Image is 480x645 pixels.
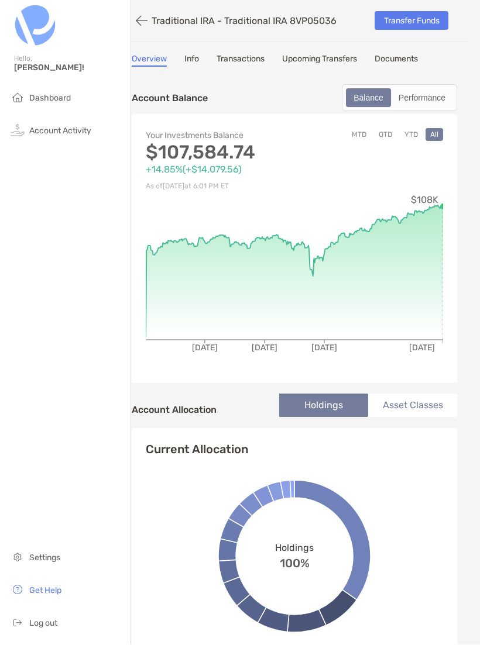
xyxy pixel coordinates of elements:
[132,91,208,106] p: Account Balance
[282,54,357,67] a: Upcoming Transfers
[132,54,167,67] a: Overview
[29,126,91,136] span: Account Activity
[375,12,448,30] a: Transfer Funds
[132,405,217,416] h4: Account Allocation
[347,90,390,106] div: Balance
[14,5,56,47] img: Zoe Logo
[275,543,314,554] span: Holdings
[426,129,443,142] button: All
[146,146,294,160] p: $107,584.74
[184,54,199,67] a: Info
[411,195,438,206] tspan: $108K
[11,616,25,630] img: logout icon
[217,54,265,67] a: Transactions
[347,129,371,142] button: MTD
[29,553,60,563] span: Settings
[29,586,61,596] span: Get Help
[368,394,457,418] li: Asset Classes
[252,343,277,353] tspan: [DATE]
[311,343,337,353] tspan: [DATE]
[152,16,337,27] p: Traditional IRA - Traditional IRA 8VP05036
[146,163,294,177] p: +14.85% ( +$14,079.56 )
[11,550,25,564] img: settings icon
[146,443,248,457] h4: Current Allocation
[146,180,294,194] p: As of [DATE] at 6:01 PM ET
[192,343,218,353] tspan: [DATE]
[14,63,124,73] span: [PERSON_NAME]!
[392,90,452,106] div: Performance
[146,129,294,143] p: Your Investments Balance
[400,129,423,142] button: YTD
[280,554,310,571] span: 100%
[342,85,457,112] div: segmented control
[11,91,25,105] img: household icon
[11,123,25,137] img: activity icon
[279,394,368,418] li: Holdings
[409,343,435,353] tspan: [DATE]
[29,94,71,104] span: Dashboard
[29,619,57,629] span: Log out
[374,129,397,142] button: QTD
[375,54,418,67] a: Documents
[11,583,25,597] img: get-help icon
